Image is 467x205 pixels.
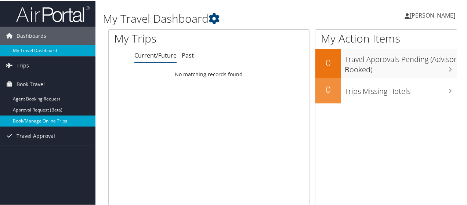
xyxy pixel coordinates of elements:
[405,4,463,26] a: [PERSON_NAME]
[17,74,45,93] span: Book Travel
[134,51,177,59] a: Current/Future
[114,30,220,45] h1: My Trips
[345,82,457,96] h3: Trips Missing Hotels
[315,48,457,77] a: 0Travel Approvals Pending (Advisor Booked)
[109,67,309,80] td: No matching records found
[17,126,55,144] span: Travel Approval
[17,56,29,74] span: Trips
[315,83,341,95] h2: 0
[315,30,457,45] h1: My Action Items
[410,11,455,19] span: [PERSON_NAME]
[17,26,46,44] span: Dashboards
[182,51,194,59] a: Past
[16,5,90,22] img: airportal-logo.png
[315,77,457,103] a: 0Trips Missing Hotels
[315,56,341,68] h2: 0
[345,50,457,74] h3: Travel Approvals Pending (Advisor Booked)
[103,10,343,26] h1: My Travel Dashboard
